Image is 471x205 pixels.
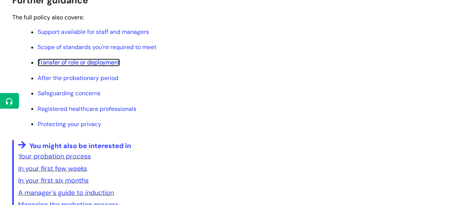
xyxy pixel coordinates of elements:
[38,58,120,66] a: Transfer of role or deployment
[38,105,136,112] a: Registered healthcare professionals
[12,13,84,21] span: The full policy also covers:
[38,120,101,128] a: Protecting your privacy
[38,43,156,51] a: Scope of standards you’re required to meet
[38,89,101,97] a: Safeguarding concerns
[18,151,91,160] a: Your probation process
[18,164,87,173] a: In your first few weeks
[18,176,89,185] a: In your first six months
[38,28,149,36] a: Support available for staff and managers
[18,188,114,197] a: A manager's guide to induction
[29,141,131,150] span: You might also be interested in
[38,74,118,82] a: After the probationary period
